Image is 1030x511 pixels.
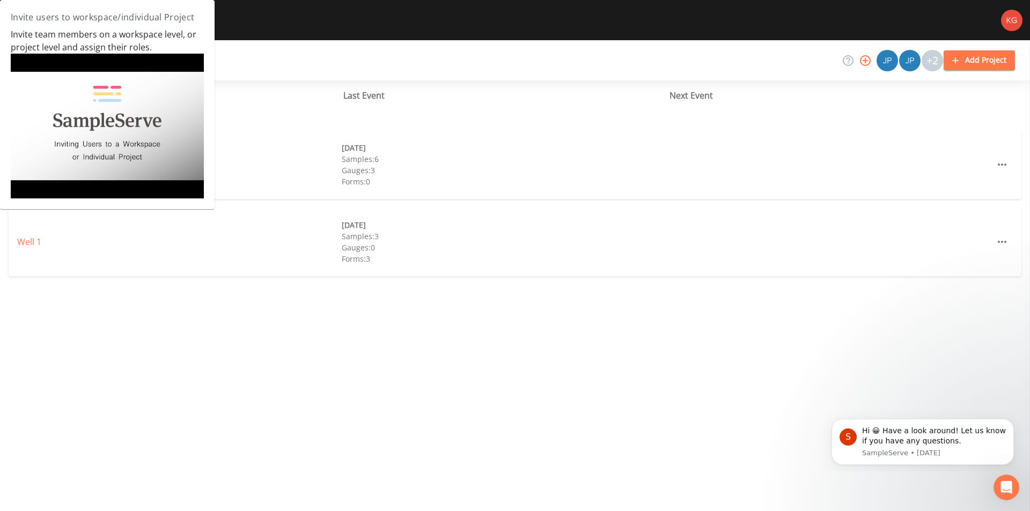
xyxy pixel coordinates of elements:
[342,176,666,187] div: Forms: 0
[876,50,899,71] div: Joshua gere Paul
[994,475,1019,500] iframe: Intercom live chat
[342,142,666,153] div: [DATE]
[17,236,41,248] a: Well 1
[342,231,666,242] div: Samples: 3
[922,50,943,71] div: +2
[1001,10,1022,31] img: f1f32f2ba390ee4286c75798adaa00ae
[342,253,666,264] div: Forms: 3
[342,219,666,231] div: [DATE]
[342,153,666,165] div: Samples: 6
[899,50,921,71] div: Joshua Paul
[669,89,996,102] div: Next Event
[944,50,1015,70] button: Add Project
[343,89,669,102] div: Last Event
[342,165,666,176] div: Gauges: 3
[342,242,666,253] div: Gauges: 0
[815,409,1030,471] iframe: Intercom notifications message
[11,11,204,24] h4: Invite users to workspace/individual Project
[11,28,204,54] div: Invite team members on a workspace level, or project level and assign their roles.
[899,50,921,71] img: f9ea831b4c64ae7f91f08e4d0d6babd4
[11,54,204,198] img: hqdefault.jpg
[877,50,898,71] img: 41241ef155101aa6d92a04480b0d0000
